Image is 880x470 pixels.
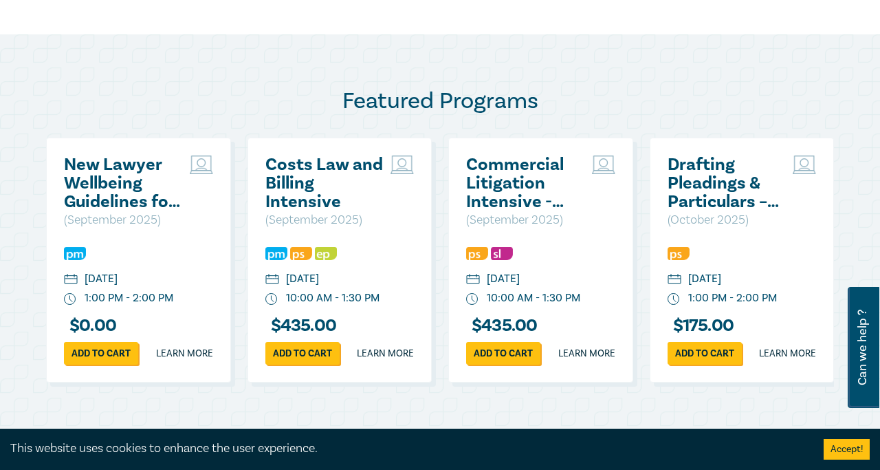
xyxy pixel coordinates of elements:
p: ( September 2025 ) [466,211,585,229]
div: 1:00 PM - 2:00 PM [688,290,777,306]
img: calendar [265,274,279,286]
img: Live Stream [390,156,414,174]
div: [DATE] [85,271,118,287]
div: 10:00 AM - 1:30 PM [286,290,379,306]
a: New Lawyer Wellbeing Guidelines for Legal Workplaces [64,156,183,211]
div: 10:00 AM - 1:30 PM [487,290,580,306]
a: Add to cart [466,342,540,365]
a: Drafting Pleadings & Particulars – Tips & Traps [668,156,786,211]
img: calendar [64,274,78,286]
img: watch [265,293,278,306]
div: [DATE] [286,271,319,287]
a: Learn more [558,347,615,361]
img: Live Stream [190,156,213,174]
img: Professional Skills [668,247,690,260]
span: Can we help ? [856,295,869,400]
a: Add to cart [265,342,340,365]
img: Live Stream [793,156,816,174]
p: ( September 2025 ) [265,211,384,229]
img: Ethics & Professional Responsibility [315,247,337,260]
img: Professional Skills [466,247,488,260]
img: calendar [466,274,480,286]
p: ( September 2025 ) [64,211,183,229]
a: Commercial Litigation Intensive - Skills and Strategies for Success in Commercial Disputes [466,156,585,211]
img: Practice Management & Business Skills [265,247,287,260]
a: Add to cart [668,342,742,365]
h3: $ 0.00 [64,317,116,335]
h3: $ 175.00 [668,317,734,335]
h2: Featured Programs [46,87,834,115]
p: ( October 2025 ) [668,211,786,229]
a: Add to cart [64,342,138,365]
div: 1:00 PM - 2:00 PM [85,290,173,306]
div: [DATE] [487,271,520,287]
img: watch [64,293,76,306]
img: watch [668,293,680,306]
div: This website uses cookies to enhance the user experience. [10,440,803,458]
a: Learn more [759,347,816,361]
h3: $ 435.00 [265,317,337,335]
img: watch [466,293,478,306]
button: Accept cookies [824,439,870,460]
div: [DATE] [688,271,721,287]
a: Learn more [357,347,414,361]
img: Substantive Law [491,247,513,260]
img: calendar [668,274,681,286]
img: Practice Management & Business Skills [64,247,86,260]
h3: $ 435.00 [466,317,538,335]
img: Professional Skills [290,247,312,260]
img: Live Stream [592,156,615,174]
a: Learn more [156,347,213,361]
a: Costs Law and Billing Intensive [265,156,384,211]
